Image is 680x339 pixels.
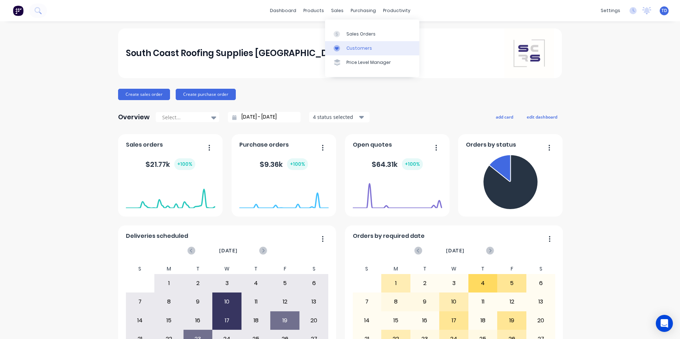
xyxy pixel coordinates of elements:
[309,112,370,122] button: 4 status selected
[656,315,673,332] div: Open Intercom Messenger
[527,293,555,311] div: 13
[299,264,329,274] div: S
[497,264,526,274] div: F
[300,312,328,329] div: 20
[440,293,468,311] div: 10
[522,112,562,121] button: edit dashboard
[260,158,308,170] div: $ 9.36k
[597,5,624,16] div: settings
[372,158,423,170] div: $ 64.31k
[126,46,349,60] div: South Coast Roofing Supplies [GEOGRAPHIC_DATA]
[498,293,526,311] div: 12
[440,274,468,292] div: 3
[213,274,241,292] div: 3
[212,264,241,274] div: W
[270,264,299,274] div: F
[527,274,555,292] div: 6
[213,293,241,311] div: 10
[469,274,497,292] div: 4
[498,274,526,292] div: 5
[498,312,526,329] div: 19
[155,312,183,329] div: 15
[271,312,299,329] div: 19
[126,293,154,311] div: 7
[155,274,183,292] div: 1
[241,264,271,274] div: T
[382,312,410,329] div: 15
[242,293,270,311] div: 11
[402,158,423,170] div: + 100 %
[126,141,163,149] span: Sales orders
[446,247,464,255] span: [DATE]
[440,312,468,329] div: 17
[353,141,392,149] span: Open quotes
[126,264,155,274] div: S
[379,5,414,16] div: productivity
[328,5,347,16] div: sales
[155,293,183,311] div: 8
[266,5,300,16] a: dashboard
[466,141,516,149] span: Orders by status
[469,293,497,311] div: 11
[174,158,195,170] div: + 100 %
[504,28,554,78] img: South Coast Roofing Supplies Southern Highlands
[300,5,328,16] div: products
[411,293,439,311] div: 9
[213,312,241,329] div: 17
[325,41,419,55] a: Customers
[382,293,410,311] div: 8
[469,312,497,329] div: 18
[118,110,150,124] div: Overview
[325,27,419,41] a: Sales Orders
[346,45,372,51] div: Customers
[184,274,212,292] div: 2
[346,59,391,66] div: Price Level Manager
[271,274,299,292] div: 5
[287,158,308,170] div: + 100 %
[313,113,358,121] div: 4 status selected
[271,293,299,311] div: 12
[300,293,328,311] div: 13
[439,264,468,274] div: W
[382,274,410,292] div: 1
[352,264,382,274] div: S
[410,264,440,274] div: T
[13,5,23,16] img: Factory
[527,312,555,329] div: 20
[242,312,270,329] div: 18
[184,312,212,329] div: 16
[411,274,439,292] div: 2
[126,312,154,329] div: 14
[353,312,381,329] div: 14
[347,5,379,16] div: purchasing
[239,141,289,149] span: Purchase orders
[662,7,667,14] span: TD
[176,89,236,100] button: Create purchase order
[145,158,195,170] div: $ 21.77k
[118,89,170,100] button: Create sales order
[154,264,184,274] div: M
[411,312,439,329] div: 16
[381,264,410,274] div: M
[184,264,213,274] div: T
[526,264,556,274] div: S
[325,55,419,70] a: Price Level Manager
[468,264,498,274] div: T
[491,112,518,121] button: add card
[353,293,381,311] div: 7
[184,293,212,311] div: 9
[219,247,238,255] span: [DATE]
[300,274,328,292] div: 6
[242,274,270,292] div: 4
[346,31,376,37] div: Sales Orders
